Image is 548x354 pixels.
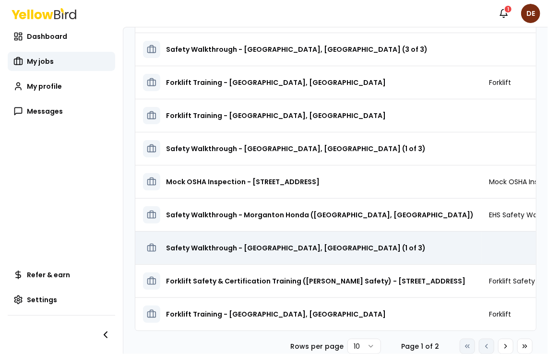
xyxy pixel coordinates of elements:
[166,140,426,157] h3: Safety Walkthrough - [GEOGRAPHIC_DATA], [GEOGRAPHIC_DATA] (1 of 3)
[396,342,444,351] div: Page 1 of 2
[166,206,474,224] h3: Safety Walkthrough - Morganton Honda ([GEOGRAPHIC_DATA], [GEOGRAPHIC_DATA])
[27,295,57,305] span: Settings
[27,270,70,280] span: Refer & earn
[8,265,115,284] a: Refer & earn
[27,106,63,116] span: Messages
[8,52,115,71] a: My jobs
[166,74,386,91] h3: Forklift Training - [GEOGRAPHIC_DATA], [GEOGRAPHIC_DATA]
[166,306,386,323] h3: Forklift Training - [GEOGRAPHIC_DATA], [GEOGRAPHIC_DATA]
[8,27,115,46] a: Dashboard
[521,4,540,23] span: DE
[166,41,428,58] h3: Safety Walkthrough - [GEOGRAPHIC_DATA], [GEOGRAPHIC_DATA] (3 of 3)
[489,78,511,87] span: Forklift
[27,57,54,66] span: My jobs
[8,102,115,121] a: Messages
[166,107,386,124] h3: Forklift Training - [GEOGRAPHIC_DATA], [GEOGRAPHIC_DATA]
[27,82,62,91] span: My profile
[166,173,320,190] h3: Mock OSHA Inspection - [STREET_ADDRESS]
[27,32,67,41] span: Dashboard
[489,309,511,319] span: Forklift
[504,5,512,13] div: 1
[290,342,344,351] p: Rows per page
[166,239,426,257] h3: Safety Walkthrough - [GEOGRAPHIC_DATA], [GEOGRAPHIC_DATA] (1 of 3)
[494,4,513,23] button: 1
[8,290,115,309] a: Settings
[8,77,115,96] a: My profile
[166,272,465,290] h3: Forklift Safety & Certification Training ([PERSON_NAME] Safety) - [STREET_ADDRESS]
